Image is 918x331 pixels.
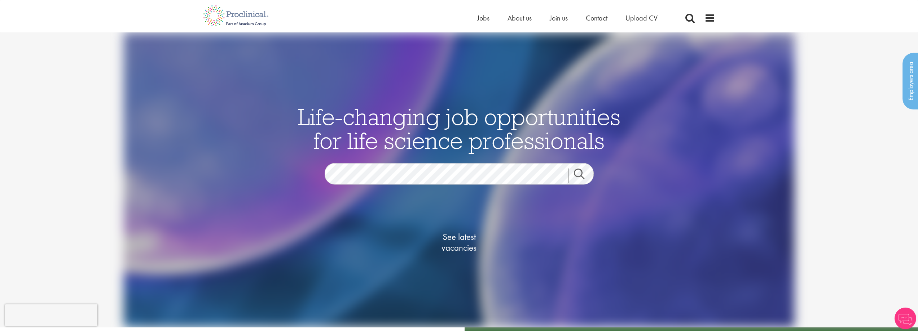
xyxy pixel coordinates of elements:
[423,203,495,282] a: See latestvacancies
[123,32,795,327] img: candidate home
[423,232,495,253] span: See latest vacancies
[895,308,916,329] img: Chatbot
[625,13,658,23] a: Upload CV
[586,13,607,23] a: Contact
[508,13,532,23] a: About us
[298,102,620,155] span: Life-changing job opportunities for life science professionals
[5,304,97,326] iframe: reCAPTCHA
[477,13,489,23] a: Jobs
[568,169,599,183] a: Job search submit button
[550,13,568,23] a: Join us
